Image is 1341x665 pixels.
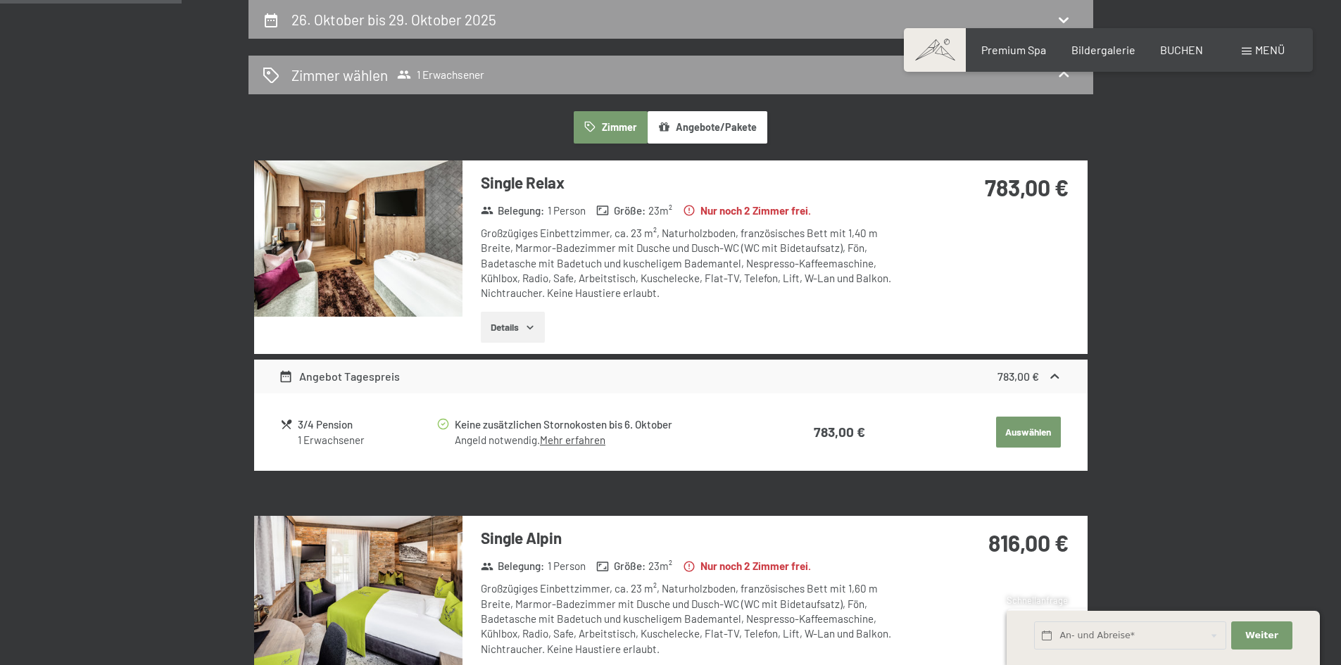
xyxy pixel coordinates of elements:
strong: Belegung : [481,203,545,218]
strong: 816,00 € [988,529,1069,556]
strong: Größe : [596,559,646,574]
div: Angebot Tagespreis [279,368,400,385]
a: BUCHEN [1160,43,1203,56]
h2: Zimmer wählen [291,65,388,85]
a: Premium Spa [981,43,1046,56]
span: Schnellanfrage [1007,595,1068,606]
span: 1 Erwachsener [397,68,484,82]
strong: 783,00 € [985,174,1069,201]
strong: 783,00 € [814,424,865,440]
span: 23 m² [648,203,672,218]
strong: 783,00 € [997,369,1039,383]
a: Mehr erfahren [540,433,605,446]
span: 1 Person [548,559,586,574]
div: Großzügiges Einbettzimmer, ca. 23 m², Naturholzboden, französisches Bett mit 1,40 m Breite, Marmo... [481,226,900,300]
span: 1 Person [548,203,586,218]
div: Keine zusätzlichen Stornokosten bis 6. Oktober [455,417,748,433]
button: Angebote/Pakete [648,111,767,144]
button: Weiter [1231,621,1292,650]
div: Angebot Tagespreis783,00 € [254,360,1088,393]
a: Bildergalerie [1071,43,1135,56]
strong: Nur noch 2 Zimmer frei. [683,203,811,218]
strong: Größe : [596,203,646,218]
button: Details [481,312,545,343]
img: mss_renderimg.php [254,160,462,317]
div: Angeld notwendig. [455,433,748,448]
div: Großzügiges Einbettzimmer, ca. 23 m², Naturholzboden, französisches Bett mit 1,60 m Breite, Marmo... [481,581,900,656]
span: 23 m² [648,559,672,574]
span: Menü [1255,43,1285,56]
div: 3/4 Pension [298,417,435,433]
button: Zimmer [574,111,647,144]
div: 1 Erwachsener [298,433,435,448]
strong: Belegung : [481,559,545,574]
span: Weiter [1245,629,1278,642]
h3: Single Alpin [481,527,900,549]
h3: Single Relax [481,172,900,194]
button: Auswählen [996,417,1061,448]
strong: Nur noch 2 Zimmer frei. [683,559,811,574]
h2: 26. Oktober bis 29. Oktober 2025 [291,11,496,28]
